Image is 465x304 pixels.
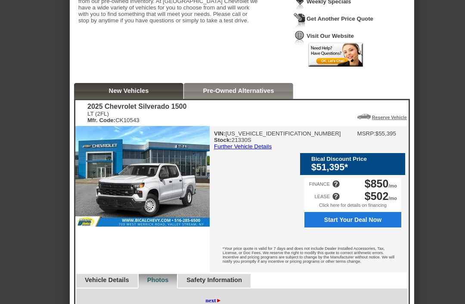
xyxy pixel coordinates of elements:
img: Icon_VisitWebsite.png [294,31,306,46]
div: $51,395* [311,163,401,173]
a: Get Another Price Quote [307,16,373,22]
div: [US_VEHICLE_IDENTIFICATION_NUMBER] 21330S [214,131,341,150]
img: Icon_GetQuote.png [294,13,306,29]
td: MSRP: [357,131,375,137]
td: $55,395 [375,131,396,137]
img: 2025 Chevrolet Silverado 1500 [75,126,210,227]
a: Pre-Owned Alternatives [203,88,274,95]
b: Mfr. Code: [87,117,115,124]
img: Icon_LiveChat2.png [308,43,363,67]
b: Stock: [214,137,232,144]
img: Icon_ReserveVehicleCar.png [357,114,371,120]
span: $502 [365,190,389,203]
a: Visit Our Website [307,33,354,40]
span: Start Your Deal Now [309,217,397,224]
div: Bical Discount Price [311,156,401,163]
div: FINANCE [309,182,330,187]
div: /mo [365,190,397,203]
div: *Your price quote is valid for 7 days and does not include Dealer Installed Accessories, Tax, Lic... [210,240,408,273]
span: $850 [365,178,389,190]
a: Reserve Vehicle [372,115,407,120]
div: 2025 Chevrolet Silverado 1500 [87,103,186,111]
a: Further Vehicle Details [214,144,272,150]
div: Click here for details on financing [304,203,401,212]
b: VIN: [214,131,226,137]
div: LEASE [315,194,330,200]
a: Photos [147,277,169,284]
a: Vehicle Details [85,277,129,284]
a: Safety Information [186,277,242,284]
span: ► [216,298,222,304]
a: New Vehicles [109,88,149,95]
div: LT (2FL) CK10543 [87,111,186,124]
div: /mo [365,178,397,190]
